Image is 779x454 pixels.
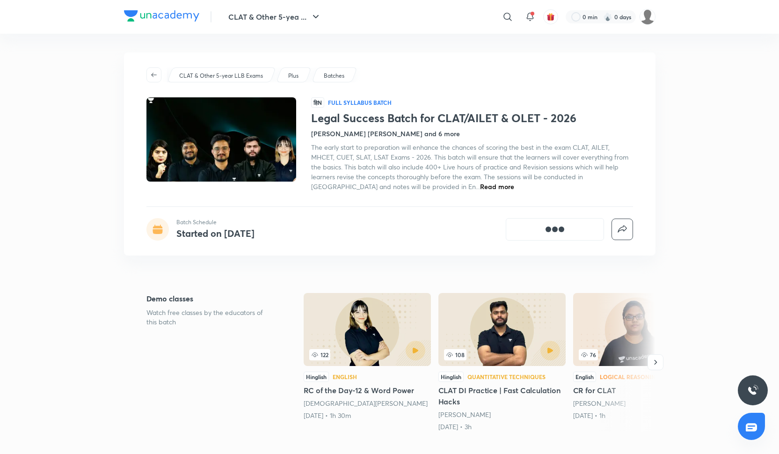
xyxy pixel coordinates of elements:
img: Samridhya Pal [640,9,655,25]
p: Batch Schedule [176,218,255,227]
div: 6th Aug • 1h 30m [304,411,431,420]
h5: CR for CLAT [573,385,700,396]
p: CLAT & Other 5-year LLB Exams [179,72,263,80]
p: Full Syllabus Batch [328,99,392,106]
div: Quantitative Techniques [467,374,546,380]
div: Vaishnavi Pandey [304,399,431,408]
span: Read more [480,182,514,191]
a: [DEMOGRAPHIC_DATA][PERSON_NAME] [304,399,428,408]
h5: RC of the Day-12 & Word Power [304,385,431,396]
button: CLAT & Other 5-yea ... [223,7,327,26]
span: 76 [579,349,598,360]
h4: Started on [DATE] [176,227,255,240]
div: Kriti Singh [573,399,700,408]
a: 108HinglishQuantitative TechniquesCLAT DI Practice | Fast Calculation Hacks[PERSON_NAME][DATE] • 3h [438,293,566,432]
button: [object Object] [506,218,604,241]
button: avatar [543,9,558,24]
h4: [PERSON_NAME] [PERSON_NAME] and 6 more [311,129,460,139]
div: Hinglish [304,372,329,382]
a: [PERSON_NAME] [438,410,491,419]
h5: Demo classes [146,293,274,304]
a: CLAT DI Practice | Fast Calculation Hacks [438,293,566,432]
a: Company Logo [124,10,199,24]
div: 23rd Aug • 3h [438,422,566,432]
span: 122 [309,349,330,360]
h5: CLAT DI Practice | Fast Calculation Hacks [438,385,566,407]
img: Thumbnail [145,96,297,183]
a: 76EnglishLogical ReasoningCR for CLAT[PERSON_NAME][DATE] • 1h [573,293,700,420]
a: 122HinglishEnglishRC of the Day-12 & Word Power[DEMOGRAPHIC_DATA][PERSON_NAME][DATE] • 1h 30m [304,293,431,420]
a: Batches [322,72,346,80]
div: English [573,372,596,382]
img: streak [603,12,612,22]
img: Company Logo [124,10,199,22]
span: The early start to preparation will enhance the chances of scoring the best in the exam CLAT, AIL... [311,143,628,191]
div: Hinglish [438,372,464,382]
p: Watch free classes by the educators of this batch [146,308,274,327]
img: avatar [546,13,555,21]
span: हिN [311,97,324,108]
a: RC of the Day-12 & Word Power [304,293,431,420]
a: [PERSON_NAME] [573,399,626,408]
div: Aman Chaturvedi [438,410,566,419]
img: ttu [747,385,758,396]
h1: Legal Success Batch for CLAT/AILET & OLET - 2026 [311,111,633,125]
p: Batches [324,72,344,80]
a: Plus [286,72,300,80]
div: 20th Sep • 1h [573,411,700,420]
div: English [333,374,357,380]
p: Plus [288,72,298,80]
span: 108 [444,349,466,360]
a: CR for CLAT [573,293,700,420]
a: CLAT & Other 5-year LLB Exams [177,72,264,80]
